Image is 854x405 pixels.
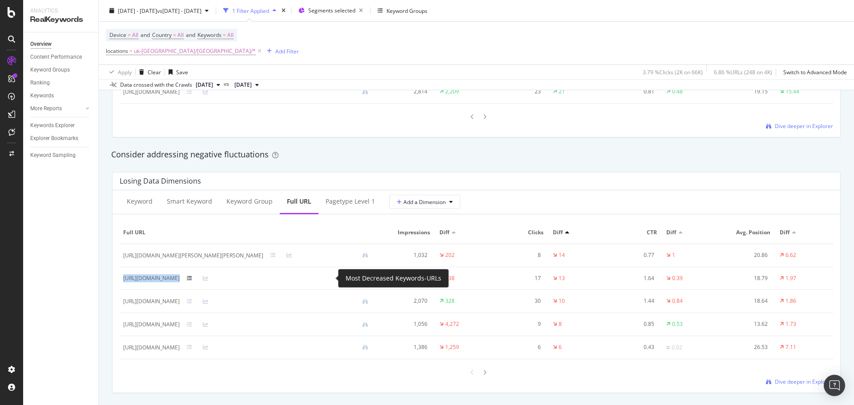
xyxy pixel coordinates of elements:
div: times [280,6,287,15]
div: 15.44 [786,88,799,96]
div: 8 [496,251,540,259]
div: 2,814 [383,88,427,96]
button: [DATE] [231,80,262,90]
span: Diff [780,229,790,237]
span: uk-[GEOGRAPHIC_DATA]/[GEOGRAPHIC_DATA]/* [134,45,256,57]
span: [DATE] - [DATE] [118,7,157,14]
span: = [129,47,133,55]
div: 18.79 [723,274,768,282]
span: Add a Dimension [397,198,446,206]
span: Segments selected [308,7,355,14]
div: 10 [559,297,565,305]
div: 26.53 [723,343,768,351]
div: 1,056 [383,320,427,328]
span: and [141,31,150,39]
div: 23 [496,88,540,96]
div: [URL][DOMAIN_NAME][PERSON_NAME][PERSON_NAME] [123,252,263,260]
button: [DATE] - [DATE]vs[DATE] - [DATE] [106,4,212,18]
button: 1 Filter Applied [220,4,280,18]
div: 14 [559,251,565,259]
div: Clear [148,68,161,76]
div: [URL][DOMAIN_NAME] [123,321,180,329]
span: Full URL [123,229,373,237]
div: Losing Data Dimensions [120,176,201,185]
div: Apply [118,68,132,76]
div: Analytics [30,7,91,15]
a: Keywords Explorer [30,121,92,130]
div: RealKeywords [30,15,91,25]
div: Add Filter [275,47,299,55]
div: 6.86 % URLs ( 248 on 4K ) [714,68,772,76]
a: Overview [30,40,92,49]
div: Ranking [30,78,50,88]
div: Keyword Group [226,197,273,206]
button: Apply [106,65,132,79]
a: Ranking [30,78,92,88]
span: Device [109,31,126,39]
div: 1.44 [610,297,654,305]
div: Save [176,68,188,76]
div: Keyword Sampling [30,151,76,160]
div: 7.11 [786,343,796,351]
div: Keywords [30,91,54,100]
div: Open Intercom Messenger [824,375,845,396]
img: Equal [666,346,670,349]
span: Diff [553,229,563,237]
div: [URL][DOMAIN_NAME] [123,297,180,305]
button: Switch to Advanced Mode [780,65,847,79]
button: [DATE] [192,80,224,90]
div: Keyword Groups [30,65,70,75]
button: Add Filter [263,46,299,56]
div: 9 [496,320,540,328]
div: 6 [496,343,540,351]
div: 17 [496,274,540,282]
a: Keyword Groups [30,65,92,75]
button: Clear [136,65,161,79]
div: 3.79 % Clicks ( 2K on 66K ) [643,68,703,76]
div: 1,386 [383,343,427,351]
span: CTR [610,229,657,237]
div: 1,259 [445,343,459,351]
button: Add a Dimension [389,195,460,209]
span: Diff [439,229,449,237]
a: Explorer Bookmarks [30,134,92,143]
div: Consider addressing negative fluctuations [111,149,842,160]
span: locations [106,47,128,55]
span: Avg. Position [723,229,771,237]
span: = [173,31,176,39]
div: 0.77 [610,251,654,259]
div: Content Performance [30,52,82,62]
span: = [223,31,226,39]
span: All [132,29,138,41]
span: vs [224,80,231,88]
span: Clicks [496,229,544,237]
div: 18.64 [723,297,768,305]
div: Most Decreased Keywords-URLs [346,273,441,284]
div: 1 Filter Applied [232,7,269,14]
a: Keyword Sampling [30,151,92,160]
div: 1.73 [786,320,796,328]
div: [URL][DOMAIN_NAME] [123,274,180,282]
div: Switch to Advanced Mode [783,68,847,76]
div: 8 [559,320,562,328]
div: Smart Keyword [167,197,212,206]
span: Diff [666,229,676,237]
span: = [128,31,131,39]
div: 6 [559,343,562,351]
div: Keyword Groups [387,7,427,14]
div: 0.53 [672,320,683,328]
span: 2025 Sep. 27th [196,81,213,89]
div: 328 [445,297,455,305]
span: Keywords [197,31,222,39]
div: pagetype Level 1 [326,197,375,206]
div: 0.84 [672,297,683,305]
div: 1.97 [786,274,796,282]
div: Data crossed with the Crawls [120,81,192,89]
div: Full URL [287,197,311,206]
div: 1 [672,251,675,259]
div: More Reports [30,104,62,113]
div: 202 [445,251,455,259]
span: Impressions [383,229,430,237]
div: 0.85 [610,320,654,328]
a: Keywords [30,91,92,100]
